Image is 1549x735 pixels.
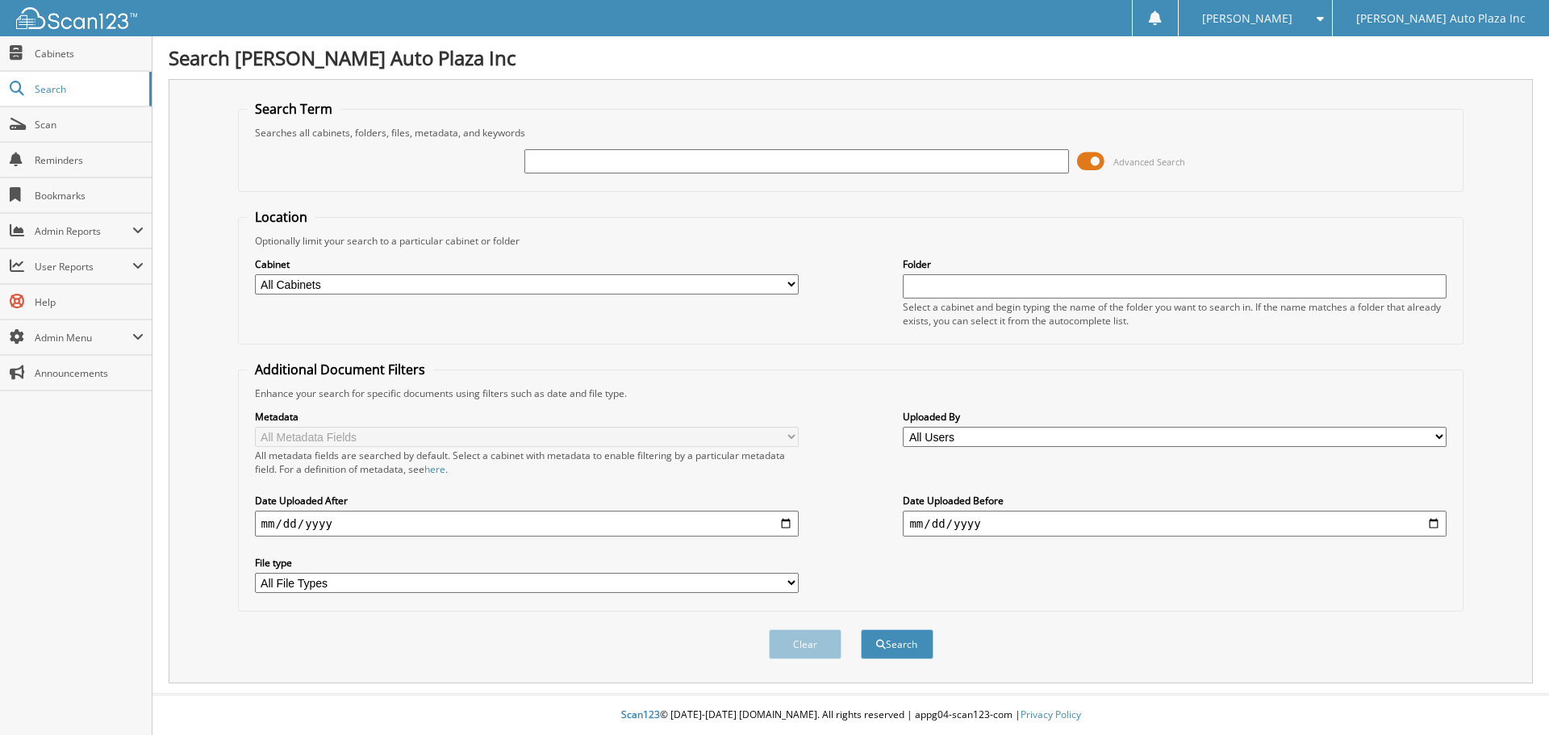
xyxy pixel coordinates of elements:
[1202,14,1292,23] span: [PERSON_NAME]
[152,695,1549,735] div: © [DATE]-[DATE] [DOMAIN_NAME]. All rights reserved | appg04-scan123-com |
[903,511,1447,537] input: end
[255,556,799,570] label: File type
[247,234,1455,248] div: Optionally limit your search to a particular cabinet or folder
[247,386,1455,400] div: Enhance your search for specific documents using filters such as date and file type.
[1356,14,1526,23] span: [PERSON_NAME] Auto Plaza Inc
[35,153,144,167] span: Reminders
[35,189,144,203] span: Bookmarks
[16,7,137,29] img: scan123-logo-white.svg
[35,118,144,132] span: Scan
[255,494,799,507] label: Date Uploaded After
[255,410,799,424] label: Metadata
[247,208,315,226] legend: Location
[35,366,144,380] span: Announcements
[621,708,660,721] span: Scan123
[169,44,1533,71] h1: Search [PERSON_NAME] Auto Plaza Inc
[255,449,799,476] div: All metadata fields are searched by default. Select a cabinet with metadata to enable filtering b...
[903,410,1447,424] label: Uploaded By
[35,82,141,96] span: Search
[35,331,132,345] span: Admin Menu
[35,295,144,309] span: Help
[424,462,445,476] a: here
[255,257,799,271] label: Cabinet
[903,300,1447,328] div: Select a cabinet and begin typing the name of the folder you want to search in. If the name match...
[35,224,132,238] span: Admin Reports
[903,257,1447,271] label: Folder
[903,494,1447,507] label: Date Uploaded Before
[769,629,841,659] button: Clear
[247,126,1455,140] div: Searches all cabinets, folders, files, metadata, and keywords
[861,629,933,659] button: Search
[247,361,433,378] legend: Additional Document Filters
[35,47,144,61] span: Cabinets
[255,511,799,537] input: start
[35,260,132,274] span: User Reports
[247,100,340,118] legend: Search Term
[1113,156,1185,168] span: Advanced Search
[1021,708,1081,721] a: Privacy Policy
